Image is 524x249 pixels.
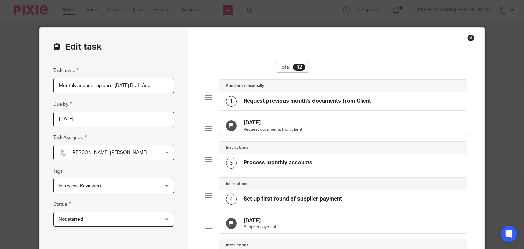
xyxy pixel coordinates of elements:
[53,200,71,208] label: Status
[244,159,312,166] h4: Process monthly accounts
[53,100,72,108] label: Due by
[276,62,309,73] div: Total
[226,158,237,169] div: 3
[226,96,237,107] div: 1
[59,184,101,188] span: In review (Reviewer)
[53,134,87,142] label: Task Assignee
[53,41,174,53] h2: Edit task
[244,127,302,132] p: Request documents from client
[59,149,67,157] img: images.jfif
[226,83,264,89] h4: Send email manually
[226,145,248,150] h4: Instructions
[226,181,248,187] h4: Instructions
[59,217,83,222] span: Not started
[293,64,305,71] div: 12
[71,150,147,155] span: [PERSON_NAME] [PERSON_NAME]
[226,194,237,205] div: 4
[244,217,276,224] h4: [DATE]
[226,243,248,248] h4: Instructions
[53,112,174,127] input: Pick a date
[244,98,371,105] h4: Request previous month's documents from Client
[53,67,79,74] label: Task name
[53,168,63,175] label: Tags
[467,34,474,41] div: Close this dialog window
[244,195,342,203] h4: Set up first round of supplier payment
[244,119,302,127] h4: [DATE]
[244,224,276,230] p: Supplier payment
